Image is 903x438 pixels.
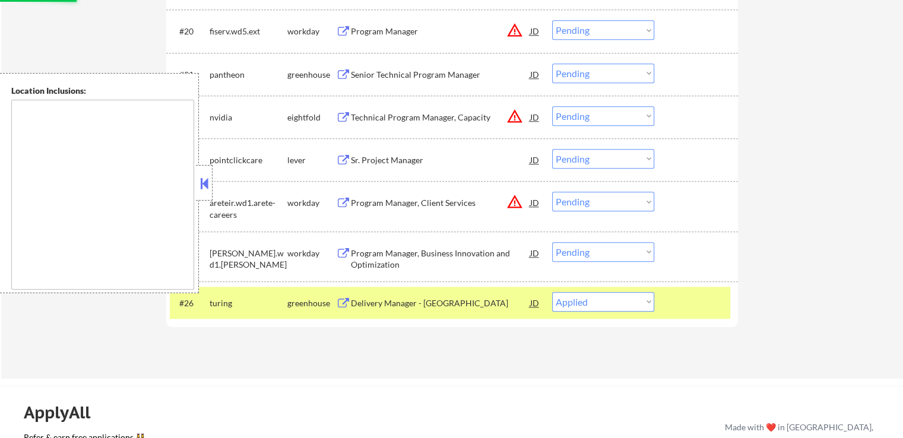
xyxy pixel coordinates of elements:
[210,154,287,166] div: pointclickcare
[11,85,194,97] div: Location Inclusions:
[287,154,336,166] div: lever
[210,197,287,220] div: areteir.wd1.arete-careers
[529,20,541,42] div: JD
[210,247,287,271] div: [PERSON_NAME].wd1.[PERSON_NAME]
[529,242,541,264] div: JD
[287,197,336,209] div: workday
[529,192,541,213] div: JD
[529,64,541,85] div: JD
[287,297,336,309] div: greenhouse
[351,69,530,81] div: Senior Technical Program Manager
[179,297,200,309] div: #26
[287,112,336,123] div: eightfold
[351,297,530,309] div: Delivery Manager - [GEOGRAPHIC_DATA]
[529,149,541,170] div: JD
[179,26,200,37] div: #20
[351,112,530,123] div: Technical Program Manager, Capacity
[210,297,287,309] div: turing
[529,106,541,128] div: JD
[351,197,530,209] div: Program Manager, Client Services
[287,26,336,37] div: workday
[210,26,287,37] div: fiserv.wd5.ext
[351,247,530,271] div: Program Manager, Business Innovation and Optimization
[506,108,523,125] button: warning_amber
[179,69,200,81] div: #21
[24,402,104,423] div: ApplyAll
[287,69,336,81] div: greenhouse
[506,193,523,210] button: warning_amber
[506,22,523,39] button: warning_amber
[287,247,336,259] div: workday
[529,292,541,313] div: JD
[351,26,530,37] div: Program Manager
[351,154,530,166] div: Sr. Project Manager
[210,69,287,81] div: pantheon
[210,112,287,123] div: nvidia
